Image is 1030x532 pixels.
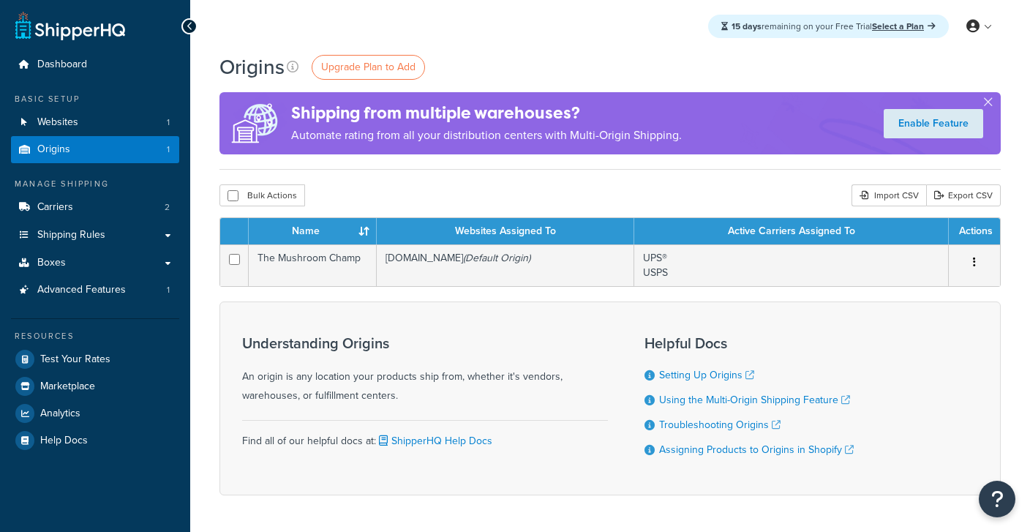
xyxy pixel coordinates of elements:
[219,92,291,154] img: ad-origins-multi-dfa493678c5a35abed25fd24b4b8a3fa3505936ce257c16c00bdefe2f3200be3.png
[11,194,179,221] li: Carriers
[884,109,983,138] a: Enable Feature
[219,184,305,206] button: Bulk Actions
[37,229,105,241] span: Shipping Rules
[376,433,492,449] a: ShipperHQ Help Docs
[949,218,1000,244] th: Actions
[11,93,179,105] div: Basic Setup
[377,218,635,244] th: Websites Assigned To
[249,218,377,244] th: Name : activate to sort column ascending
[11,51,179,78] a: Dashboard
[659,392,850,408] a: Using the Multi-Origin Shipping Feature
[872,20,936,33] a: Select a Plan
[463,250,530,266] i: (Default Origin)
[11,346,179,372] a: Test Your Rates
[11,373,179,400] a: Marketplace
[40,353,110,366] span: Test Your Rates
[167,143,170,156] span: 1
[165,201,170,214] span: 2
[926,184,1001,206] a: Export CSV
[11,136,179,163] li: Origins
[377,244,635,286] td: [DOMAIN_NAME]
[11,250,179,277] a: Boxes
[249,244,377,286] td: The Mushroom Champ
[11,330,179,342] div: Resources
[659,367,754,383] a: Setting Up Origins
[312,55,425,80] a: Upgrade Plan to Add
[291,125,682,146] p: Automate rating from all your distribution centers with Multi-Origin Shipping.
[37,59,87,71] span: Dashboard
[11,109,179,136] a: Websites 1
[242,335,608,405] div: An origin is any location your products ship from, whether it's vendors, warehouses, or fulfillme...
[979,481,1015,517] button: Open Resource Center
[852,184,926,206] div: Import CSV
[242,420,608,451] div: Find all of our helpful docs at:
[644,335,854,351] h3: Helpful Docs
[219,53,285,81] h1: Origins
[167,116,170,129] span: 1
[242,335,608,351] h3: Understanding Origins
[634,218,949,244] th: Active Carriers Assigned To
[37,201,73,214] span: Carriers
[708,15,949,38] div: remaining on your Free Trial
[40,435,88,447] span: Help Docs
[11,194,179,221] a: Carriers 2
[40,408,80,420] span: Analytics
[11,109,179,136] li: Websites
[11,178,179,190] div: Manage Shipping
[11,427,179,454] a: Help Docs
[167,284,170,296] span: 1
[37,116,78,129] span: Websites
[37,257,66,269] span: Boxes
[659,417,781,432] a: Troubleshooting Origins
[11,136,179,163] a: Origins 1
[659,442,854,457] a: Assigning Products to Origins in Shopify
[732,20,762,33] strong: 15 days
[321,59,416,75] span: Upgrade Plan to Add
[11,277,179,304] li: Advanced Features
[11,277,179,304] a: Advanced Features 1
[634,244,949,286] td: UPS® USPS
[37,284,126,296] span: Advanced Features
[11,222,179,249] a: Shipping Rules
[11,400,179,427] a: Analytics
[15,11,125,40] a: ShipperHQ Home
[291,101,682,125] h4: Shipping from multiple warehouses?
[40,381,95,393] span: Marketplace
[37,143,70,156] span: Origins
